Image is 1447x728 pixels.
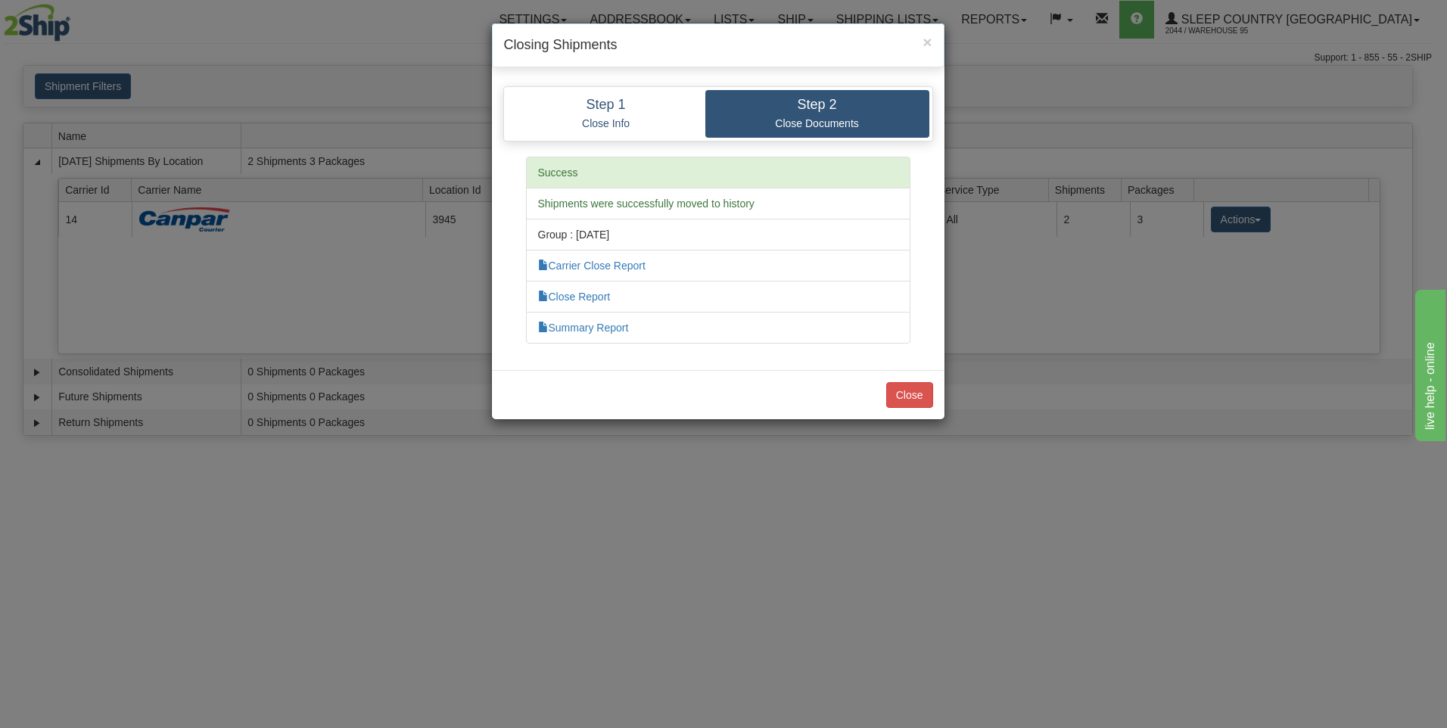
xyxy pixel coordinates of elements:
[526,157,910,188] li: Success
[923,34,932,50] button: Close
[507,90,705,138] a: Step 1 Close Info
[518,117,694,130] p: Close Info
[518,98,694,113] h4: Step 1
[526,219,910,250] li: Group : [DATE]
[538,260,646,272] a: Carrier Close Report
[538,322,629,334] a: Summary Report
[717,117,918,130] p: Close Documents
[504,36,932,55] h4: Closing Shipments
[538,291,611,303] a: Close Report
[717,98,918,113] h4: Step 2
[1412,287,1445,441] iframe: chat widget
[705,90,929,138] a: Step 2 Close Documents
[11,9,140,27] div: live help - online
[526,188,910,219] li: Shipments were successfully moved to history
[886,382,933,408] button: Close
[923,33,932,51] span: ×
